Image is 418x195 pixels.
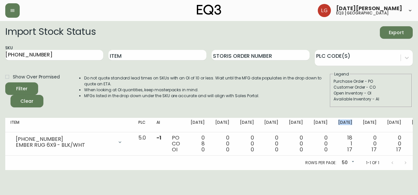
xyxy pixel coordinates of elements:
span: [DATE][PERSON_NAME] [336,6,402,11]
th: [DATE] [259,118,284,132]
div: 0 0 [240,135,254,153]
th: AI [151,118,167,132]
div: 18 1 [338,135,352,153]
th: [DATE] [308,118,333,132]
span: 0 [324,146,328,153]
h5: eq3 [GEOGRAPHIC_DATA] [336,11,389,15]
div: 0 0 [387,135,401,153]
span: Clear [16,97,38,105]
div: Filter [16,85,28,93]
div: EMBER RUG 6X9 - BLK/WHT [16,142,113,148]
th: Item [5,118,133,132]
div: [PHONE_NUMBER] [16,136,113,142]
span: -1 [156,134,161,141]
th: [DATE] [284,118,308,132]
span: Show Over Promised [13,74,60,80]
div: PO CO [172,135,180,153]
div: 0 0 [363,135,377,153]
th: [DATE] [185,118,210,132]
div: 0 0 [264,135,278,153]
span: 17 [372,146,377,153]
div: 0 0 [313,135,328,153]
span: 17 [396,146,401,153]
th: [DATE] [210,118,235,132]
button: Export [380,26,413,39]
th: [DATE] [382,118,406,132]
span: 0 [300,146,303,153]
img: logo [197,5,221,15]
span: OI [172,146,177,153]
button: Clear [11,95,43,107]
th: [DATE] [333,118,358,132]
legend: Legend [334,71,350,77]
img: 2638f148bab13be18035375ceda1d187 [318,4,331,17]
td: 5.0 [133,132,151,156]
span: 17 [347,146,352,153]
th: PLC [133,118,151,132]
div: 0 8 [191,135,205,153]
span: 0 [226,146,229,153]
h2: Import Stock Status [5,26,96,39]
div: [PHONE_NUMBER]EMBER RUG 6X9 - BLK/WHT [11,135,128,149]
span: Export [385,29,407,37]
div: 50 [339,158,356,168]
p: 1-1 of 1 [366,160,379,166]
span: 0 [201,146,205,153]
div: Available Inventory - AI [334,96,408,102]
li: When looking at OI quantities, keep masterpacks in mind. [84,87,329,93]
div: Purchase Order - PO [334,78,408,84]
div: Open Inventory - OI [334,90,408,96]
span: 0 [251,146,254,153]
li: Do not quote standard lead times on SKUs with an OI of 10 or less. Wait until the MFG date popula... [84,75,329,87]
div: Customer Order - CO [334,84,408,90]
span: 0 [275,146,278,153]
th: [DATE] [358,118,382,132]
div: 0 0 [215,135,229,153]
p: Rows per page: [305,160,337,166]
div: 0 0 [289,135,303,153]
th: [DATE] [235,118,259,132]
button: Filter [5,82,38,95]
li: MFGs listed in the drop down under the SKU are accurate and will align with Sales Portal. [84,93,329,99]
